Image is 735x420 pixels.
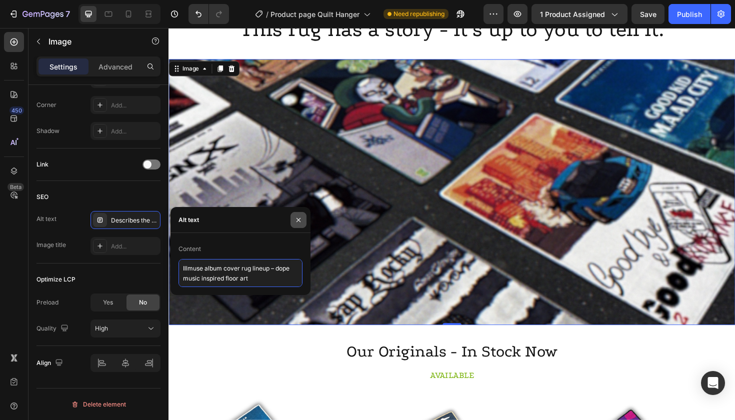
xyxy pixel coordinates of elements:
div: Optimize LCP [36,275,75,284]
div: Add... [111,127,158,136]
div: Publish [677,9,702,19]
button: Publish [668,4,710,24]
div: Quality [36,322,70,335]
p: Image [48,35,133,47]
div: Add... [111,101,158,110]
span: / [266,9,268,19]
button: 7 [4,4,74,24]
button: Delete element [36,396,160,412]
div: Undo/Redo [188,4,229,24]
div: Link [36,160,48,169]
div: Image title [36,240,66,249]
span: No [139,298,147,307]
p: Settings [49,61,77,72]
div: 450 [9,106,24,114]
span: High [95,324,108,332]
span: Product page Quilt Hanger [270,9,359,19]
div: Content [178,244,201,253]
div: Open Intercom Messenger [701,371,725,395]
div: Alt text [178,215,199,224]
div: Delete element [71,398,126,410]
div: Corner [36,100,56,109]
button: Save [631,4,664,24]
iframe: Design area [168,28,735,420]
div: Shadow [36,126,59,135]
p: 7 [65,8,70,20]
div: Describes the appearance of the image [111,216,158,225]
button: High [90,319,160,337]
div: Align [36,356,65,370]
span: Yes [103,298,113,307]
span: Need republishing [393,9,444,18]
div: Add... [111,242,158,251]
div: SEO [36,192,48,201]
span: Save [640,10,656,18]
div: Image [12,38,34,47]
span: 1 product assigned [540,9,605,19]
div: Beta [7,183,24,191]
div: Preload [36,298,58,307]
div: Alt text [36,214,56,223]
button: 1 product assigned [531,4,627,24]
p: Advanced [98,61,132,72]
span: AVAILABLE [277,362,323,373]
